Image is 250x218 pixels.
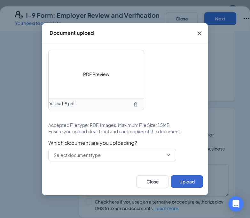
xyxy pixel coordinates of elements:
div: Document upload [50,29,94,36]
svg: Cross [196,29,203,37]
span: Accepted File type: PDF, Images. Maximum File Size: 15MB [48,122,170,128]
input: Select document type [54,152,163,159]
button: Upload [171,175,203,188]
button: TrashOutline [130,99,141,109]
svg: ChevronDown [166,152,171,158]
button: Close [137,175,168,188]
span: Yulissa I-9.pdf [49,101,75,107]
div: Open Intercom Messenger [228,196,244,212]
span: Ensure you upload clear front and back copies of the document. [48,128,181,135]
span: Which document are you uploading? [48,140,202,146]
button: Close [191,23,208,43]
span: PDF Preview [83,71,109,78]
svg: TrashOutline [133,102,138,107]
